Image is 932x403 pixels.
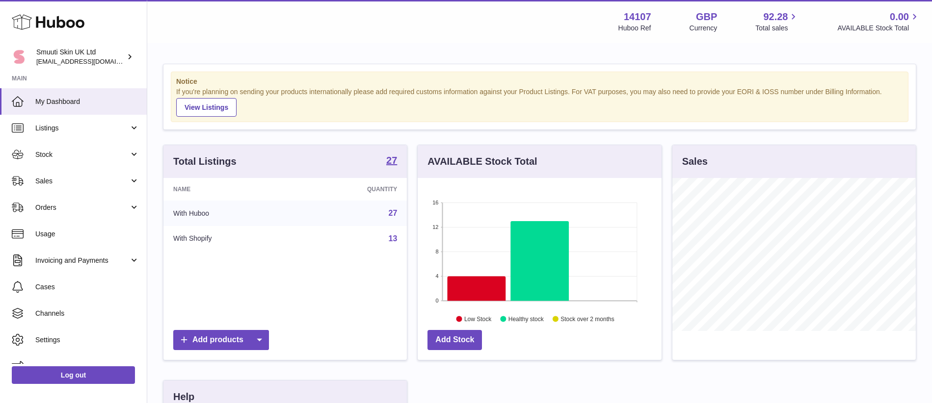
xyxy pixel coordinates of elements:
th: Quantity [295,178,407,201]
span: 92.28 [763,10,788,24]
strong: Notice [176,77,903,86]
h3: Sales [682,155,708,168]
text: 8 [436,249,439,254]
a: 0.00 AVAILABLE Stock Total [837,10,920,33]
td: With Shopify [163,226,295,252]
a: Add products [173,330,269,350]
span: [EMAIL_ADDRESS][DOMAIN_NAME] [36,57,144,65]
span: Sales [35,176,129,186]
span: Orders [35,203,129,212]
img: tomi@beautyko.fi [12,50,27,64]
span: 0.00 [890,10,909,24]
span: AVAILABLE Stock Total [837,24,920,33]
span: Invoicing and Payments [35,256,129,265]
span: Settings [35,335,139,345]
text: Low Stock [464,315,492,322]
th: Name [163,178,295,201]
text: Healthy stock [508,315,544,322]
span: Total sales [755,24,799,33]
a: 13 [389,234,398,243]
span: Stock [35,150,129,159]
span: Cases [35,282,139,292]
span: Listings [35,124,129,133]
text: 4 [436,273,439,279]
a: 92.28 Total sales [755,10,799,33]
text: 0 [436,298,439,303]
h3: Total Listings [173,155,237,168]
span: Returns [35,362,139,371]
td: With Huboo [163,201,295,226]
a: 27 [386,155,397,167]
strong: 27 [386,155,397,165]
text: 12 [433,224,439,230]
div: If you're planning on sending your products internationally please add required customs informati... [176,87,903,117]
div: Smuuti Skin UK Ltd [36,48,125,66]
span: My Dashboard [35,97,139,106]
strong: 14107 [624,10,651,24]
a: View Listings [176,98,237,117]
strong: GBP [696,10,717,24]
div: Huboo Ref [618,24,651,33]
a: Add Stock [427,330,482,350]
span: Channels [35,309,139,318]
text: Stock over 2 months [561,315,614,322]
a: Log out [12,366,135,384]
text: 16 [433,200,439,205]
a: 27 [389,209,398,217]
span: Usage [35,229,139,239]
div: Currency [690,24,718,33]
h3: AVAILABLE Stock Total [427,155,537,168]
